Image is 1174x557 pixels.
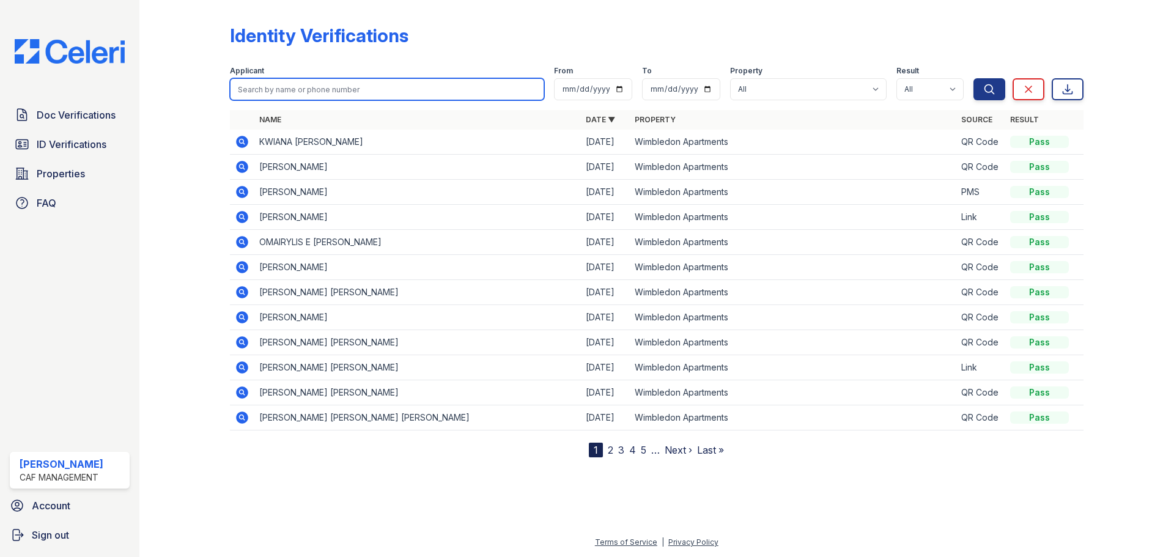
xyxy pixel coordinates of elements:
[630,205,956,230] td: Wimbledon Apartments
[37,108,116,122] span: Doc Verifications
[581,255,630,280] td: [DATE]
[581,355,630,380] td: [DATE]
[254,230,581,255] td: OMAIRYLIS E [PERSON_NAME]
[1010,161,1069,173] div: Pass
[254,330,581,355] td: [PERSON_NAME] [PERSON_NAME]
[956,280,1005,305] td: QR Code
[662,537,664,547] div: |
[630,280,956,305] td: Wimbledon Apartments
[254,355,581,380] td: [PERSON_NAME] [PERSON_NAME]
[630,180,956,205] td: Wimbledon Apartments
[630,255,956,280] td: Wimbledon Apartments
[37,137,106,152] span: ID Verifications
[581,180,630,205] td: [DATE]
[896,66,919,76] label: Result
[230,66,264,76] label: Applicant
[581,405,630,430] td: [DATE]
[956,355,1005,380] td: Link
[37,166,85,181] span: Properties
[956,130,1005,155] td: QR Code
[254,255,581,280] td: [PERSON_NAME]
[254,180,581,205] td: [PERSON_NAME]
[668,537,718,547] a: Privacy Policy
[956,380,1005,405] td: QR Code
[37,196,56,210] span: FAQ
[1010,286,1069,298] div: Pass
[254,405,581,430] td: [PERSON_NAME] [PERSON_NAME] [PERSON_NAME]
[595,537,657,547] a: Terms of Service
[956,255,1005,280] td: QR Code
[1010,115,1039,124] a: Result
[630,305,956,330] td: Wimbledon Apartments
[608,444,613,456] a: 2
[1010,211,1069,223] div: Pass
[32,528,69,542] span: Sign out
[642,66,652,76] label: To
[1010,261,1069,273] div: Pass
[10,191,130,215] a: FAQ
[630,155,956,180] td: Wimbledon Apartments
[630,130,956,155] td: Wimbledon Apartments
[961,115,992,124] a: Source
[956,330,1005,355] td: QR Code
[730,66,762,76] label: Property
[630,330,956,355] td: Wimbledon Apartments
[581,155,630,180] td: [DATE]
[20,457,103,471] div: [PERSON_NAME]
[581,230,630,255] td: [DATE]
[581,130,630,155] td: [DATE]
[10,103,130,127] a: Doc Verifications
[581,330,630,355] td: [DATE]
[1010,386,1069,399] div: Pass
[10,161,130,186] a: Properties
[697,444,724,456] a: Last »
[581,205,630,230] td: [DATE]
[230,24,408,46] div: Identity Verifications
[1010,236,1069,248] div: Pass
[630,405,956,430] td: Wimbledon Apartments
[254,280,581,305] td: [PERSON_NAME] [PERSON_NAME]
[254,380,581,405] td: [PERSON_NAME] [PERSON_NAME]
[1010,336,1069,349] div: Pass
[956,230,1005,255] td: QR Code
[635,115,676,124] a: Property
[254,130,581,155] td: KWIANA [PERSON_NAME]
[254,305,581,330] td: [PERSON_NAME]
[586,115,615,124] a: Date ▼
[651,443,660,457] span: …
[956,405,1005,430] td: QR Code
[5,493,135,518] a: Account
[629,444,636,456] a: 4
[32,498,70,513] span: Account
[5,523,135,547] a: Sign out
[581,305,630,330] td: [DATE]
[1010,361,1069,374] div: Pass
[581,280,630,305] td: [DATE]
[581,380,630,405] td: [DATE]
[259,115,281,124] a: Name
[1010,186,1069,198] div: Pass
[665,444,692,456] a: Next ›
[10,132,130,157] a: ID Verifications
[956,305,1005,330] td: QR Code
[5,39,135,64] img: CE_Logo_Blue-a8612792a0a2168367f1c8372b55b34899dd931a85d93a1a3d3e32e68fde9ad4.png
[630,230,956,255] td: Wimbledon Apartments
[230,78,544,100] input: Search by name or phone number
[630,355,956,380] td: Wimbledon Apartments
[254,155,581,180] td: [PERSON_NAME]
[641,444,646,456] a: 5
[1010,136,1069,148] div: Pass
[554,66,573,76] label: From
[956,155,1005,180] td: QR Code
[1010,411,1069,424] div: Pass
[589,443,603,457] div: 1
[956,180,1005,205] td: PMS
[956,205,1005,230] td: Link
[20,471,103,484] div: CAF Management
[254,205,581,230] td: [PERSON_NAME]
[630,380,956,405] td: Wimbledon Apartments
[618,444,624,456] a: 3
[1010,311,1069,323] div: Pass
